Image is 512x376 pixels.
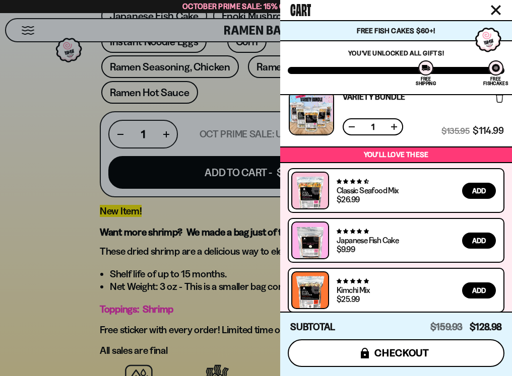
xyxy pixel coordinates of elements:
[288,49,504,57] p: You've unlocked all gifts!
[337,195,359,203] div: $26.99
[462,183,496,199] button: Add
[472,187,486,194] span: Add
[462,233,496,249] button: Add
[483,77,508,86] div: Free Fishcakes
[472,287,486,294] span: Add
[283,150,509,160] p: You’ll love these
[473,126,503,135] span: $114.99
[430,321,463,333] span: $159.93
[337,245,355,253] div: $9.99
[357,26,435,35] span: Free Fish Cakes $60+!
[182,2,330,11] span: October Prime Sale: 15% off Sitewide
[337,178,368,185] span: 4.68 stars
[288,339,504,367] button: checkout
[488,3,503,18] button: Close cart
[337,295,359,303] div: $25.99
[374,347,429,358] span: checkout
[337,228,368,235] span: 4.77 stars
[337,235,399,245] a: Japanese Fish Cake
[472,237,486,244] span: Add
[416,77,435,86] div: Free Shipping
[462,282,496,298] button: Add
[365,123,381,131] span: 1
[337,278,368,284] span: 4.76 stars
[337,285,369,295] a: Kimchi Mix
[470,321,502,333] span: $128.98
[343,93,405,101] a: Variety Bundle
[337,185,399,195] a: Classic Seafood Mix
[290,322,335,332] h4: Subtotal
[441,126,469,135] span: $135.95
